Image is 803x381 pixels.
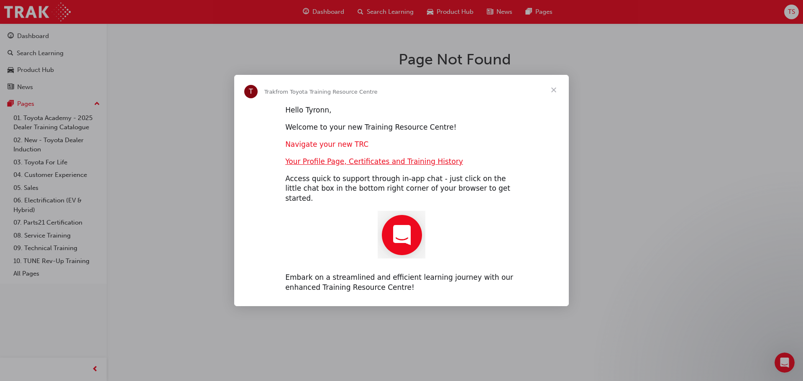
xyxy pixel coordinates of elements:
span: Close [539,75,569,105]
div: Profile image for Trak [244,85,258,98]
div: Embark on a streamlined and efficient learning journey with our enhanced Training Resource Centre! [285,273,518,293]
div: Welcome to your new Training Resource Centre! [285,123,518,133]
a: Navigate your new TRC [285,140,368,148]
div: Access quick to support through in-app chat - just click on the little chat box in the bottom rig... [285,174,518,204]
span: from Toyota Training Resource Centre [276,89,378,95]
a: Your Profile Page, Certificates and Training History [285,157,463,166]
div: Hello Tyronn, [285,105,518,115]
span: Trak [264,89,276,95]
